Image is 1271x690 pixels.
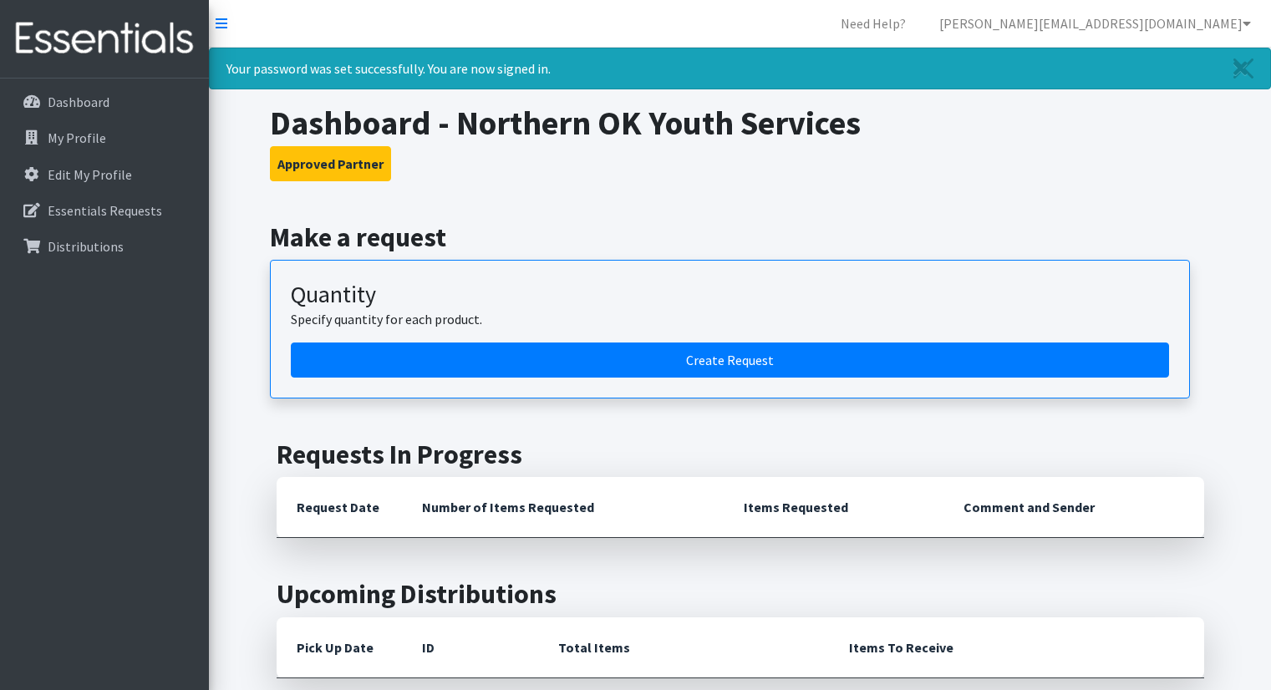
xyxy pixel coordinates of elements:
[402,617,538,678] th: ID
[829,617,1204,678] th: Items To Receive
[270,103,1210,143] h1: Dashboard - Northern OK Youth Services
[7,194,202,227] a: Essentials Requests
[270,146,391,181] button: Approved Partner
[48,238,124,255] p: Distributions
[724,477,943,538] th: Items Requested
[291,342,1169,378] a: Create a request by quantity
[7,11,202,67] img: HumanEssentials
[270,221,1210,253] h2: Make a request
[7,230,202,263] a: Distributions
[7,121,202,155] a: My Profile
[291,281,1169,309] h3: Quantity
[277,617,402,678] th: Pick Up Date
[277,439,1204,470] h2: Requests In Progress
[827,7,919,40] a: Need Help?
[48,94,109,110] p: Dashboard
[48,202,162,219] p: Essentials Requests
[277,477,402,538] th: Request Date
[48,166,132,183] p: Edit My Profile
[402,477,724,538] th: Number of Items Requested
[277,578,1204,610] h2: Upcoming Distributions
[291,309,1169,329] p: Specify quantity for each product.
[538,617,829,678] th: Total Items
[7,85,202,119] a: Dashboard
[209,48,1271,89] div: Your password was set successfully. You are now signed in.
[1217,48,1270,89] a: Close
[48,129,106,146] p: My Profile
[926,7,1264,40] a: [PERSON_NAME][EMAIL_ADDRESS][DOMAIN_NAME]
[943,477,1203,538] th: Comment and Sender
[7,158,202,191] a: Edit My Profile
